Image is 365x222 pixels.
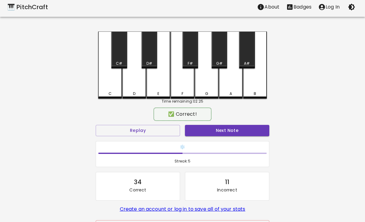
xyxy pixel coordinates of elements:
[293,3,312,11] p: Badges
[185,125,269,136] button: Next Note
[98,144,267,151] h6: ❄️
[230,91,232,96] div: A
[216,61,223,66] div: G#
[109,91,112,96] div: C
[254,1,283,13] button: About
[157,111,208,118] div: ✅ Correct!
[129,187,146,193] p: Correct
[264,3,279,11] p: About
[96,125,180,136] button: Replay
[225,177,229,187] div: 11
[205,91,208,96] div: G
[188,61,193,66] div: F#
[315,1,343,13] button: account of current user
[98,99,267,104] div: Time remaining: 02:25
[283,1,315,13] button: Stats
[244,61,250,66] div: A#
[120,206,245,213] a: Create an account or log in to save all of your stats
[326,3,340,11] p: Log In
[146,61,152,66] div: D#
[182,91,183,96] div: F
[7,2,48,12] a: 🎹 PitchCraft
[133,91,135,96] div: D
[116,61,122,66] div: C#
[134,177,142,187] div: 34
[98,158,267,164] span: Streak: 5
[217,187,237,193] p: Incorrect
[254,91,256,96] div: B
[157,91,159,96] div: E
